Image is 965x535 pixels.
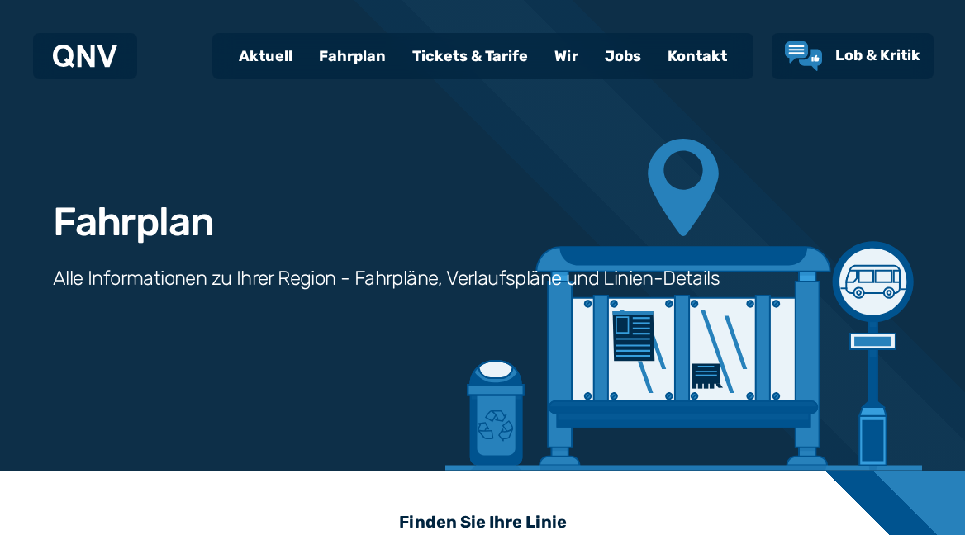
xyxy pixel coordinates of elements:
a: Wir [541,35,592,78]
a: QNV Logo [53,40,117,73]
h1: Fahrplan [53,202,213,242]
a: Kontakt [654,35,740,78]
img: QNV Logo [53,45,117,68]
a: Lob & Kritik [785,41,920,71]
a: Jobs [592,35,654,78]
h3: Alle Informationen zu Ihrer Region - Fahrpläne, Verlaufspläne und Linien-Details [53,265,720,291]
a: Fahrplan [306,35,399,78]
span: Lob & Kritik [835,46,920,64]
a: Tickets & Tarife [399,35,541,78]
a: Aktuell [226,35,306,78]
